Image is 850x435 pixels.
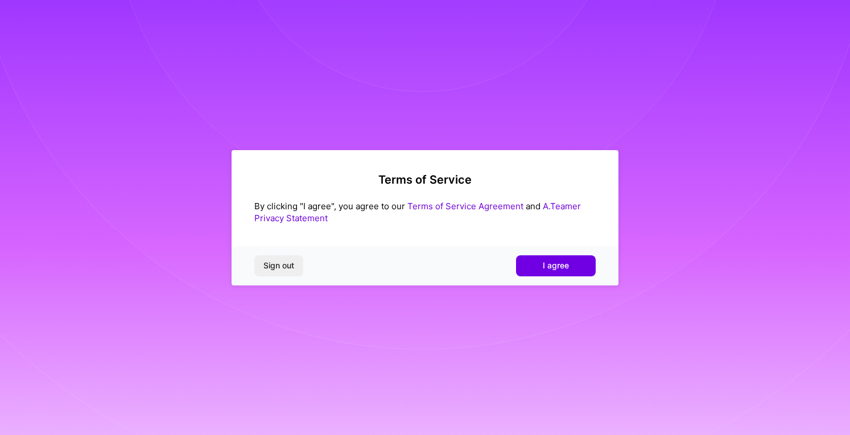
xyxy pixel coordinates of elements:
[254,173,596,187] h2: Terms of Service
[254,255,303,276] button: Sign out
[516,255,596,276] button: I agree
[543,260,569,271] span: I agree
[263,260,294,271] span: Sign out
[254,200,596,224] div: By clicking "I agree", you agree to our and
[407,201,523,212] a: Terms of Service Agreement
